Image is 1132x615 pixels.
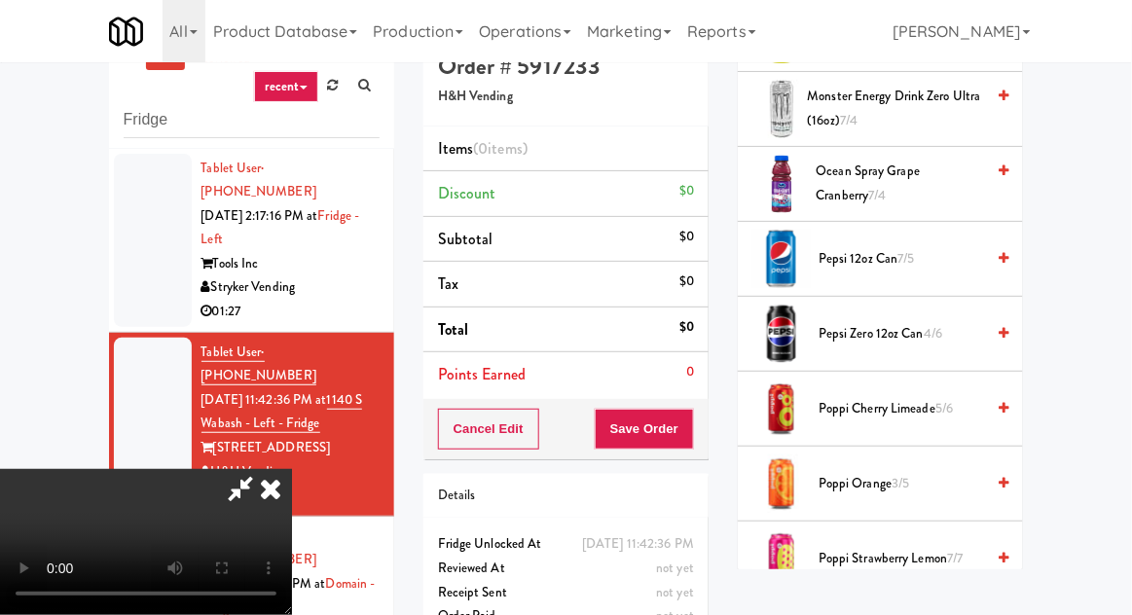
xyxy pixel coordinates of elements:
div: Receipt Sent [438,581,694,605]
span: Poppi Strawberry Lemon [819,547,984,571]
div: Poppi Cherry Limeade5/6 [811,397,1008,421]
ng-pluralize: items [489,137,524,160]
div: Poppi Strawberry Lemon7/7 [811,547,1008,571]
span: not yet [656,583,694,601]
div: $0 [679,270,694,294]
span: (0 ) [473,137,528,160]
div: Pepsi Zero 12oz can4/6 [811,322,1008,346]
h5: H&H Vending [438,90,694,104]
div: Ocean Spray Grape Cranberry7/4 [809,160,1009,207]
span: 5/6 [935,399,953,417]
div: Tools Inc [201,252,380,276]
div: $0 [679,315,694,340]
div: Stryker Vending [201,275,380,300]
div: 0 [686,360,694,384]
div: $0 [679,225,694,249]
div: H&H Vending [201,460,380,485]
h4: Order # 5917233 [438,54,694,79]
span: Total [438,318,469,341]
span: [DATE] 2:17:16 PM at [201,206,318,225]
div: Pepsi 12oz can7/5 [811,247,1008,271]
span: 7/5 [898,249,915,268]
button: Save Order [595,409,694,450]
li: Tablet User· [PHONE_NUMBER][DATE] 2:17:16 PM atFridge - LeftTools IncStryker Vending01:27 [109,149,394,333]
span: Ocean Spray Grape Cranberry [817,160,985,207]
span: 7/7 [947,549,963,567]
div: Fridge Unlocked At [438,532,694,557]
a: Tablet User· [PHONE_NUMBER] [201,159,316,201]
span: 3/5 [892,474,909,492]
img: Micromart [109,15,143,49]
span: 7/4 [868,186,886,204]
span: not yet [656,559,694,577]
li: Tablet User· [PHONE_NUMBER][DATE] 11:42:36 PM at1140 S Wabash - Left - Fridge[STREET_ADDRESS]H&H ... [109,333,394,517]
div: $0 [679,179,694,203]
span: 4/6 [924,324,942,343]
span: Points Earned [438,363,526,385]
button: Cancel Edit [438,409,539,450]
input: Search vision orders [124,102,380,138]
div: [DATE] 11:42:36 PM [582,532,694,557]
span: Tax [438,272,458,295]
span: Pepsi 12oz can [819,247,984,271]
a: Tablet User· [PHONE_NUMBER] [201,343,316,386]
span: Subtotal [438,228,493,250]
span: Items [438,137,528,160]
span: [DATE] 11:42:36 PM at [201,390,327,409]
div: Poppi Orange3/5 [811,472,1008,496]
span: Monster Energy Drink Zero Ultra (16oz) [808,85,985,132]
span: Poppi Orange [819,472,984,496]
div: [STREET_ADDRESS] [201,436,380,460]
div: 01:27 [201,300,380,324]
span: 7/4 [840,111,858,129]
div: Details [438,484,694,508]
span: Discount [438,182,496,204]
a: recent [254,71,318,102]
span: Pepsi Zero 12oz can [819,322,984,346]
div: Reviewed At [438,557,694,581]
span: Poppi Cherry Limeade [819,397,984,421]
div: Monster Energy Drink Zero Ultra (16oz)7/4 [800,85,1009,132]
